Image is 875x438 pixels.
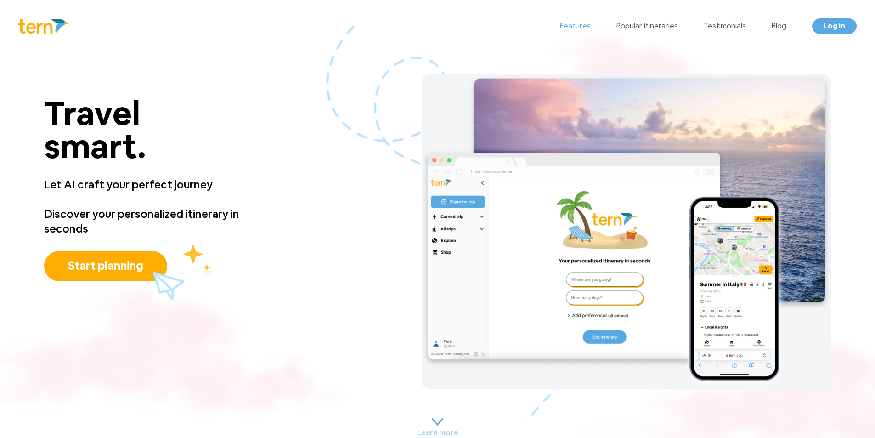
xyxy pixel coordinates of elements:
img: Logo [18,19,72,34]
p: Discover your personalized itinerary in seconds [44,207,280,236]
img: main.4bdb0901.png [422,74,831,389]
a: Popular itineraries [616,21,678,32]
a: Blog [772,21,786,32]
img: carrot.9d4c0c77.svg [432,418,443,426]
span: Log in [824,21,845,31]
img: yellow_stars.fff7e055.svg [177,242,216,280]
button: Start planning [44,251,167,281]
p: Let AI craft your perfect journey [44,163,280,207]
a: Testimonials [704,21,746,32]
a: Log in [812,18,857,34]
p: Travel smart. [44,97,280,163]
img: plane.fbf33879.svg [152,272,185,300]
a: Features [560,21,591,32]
